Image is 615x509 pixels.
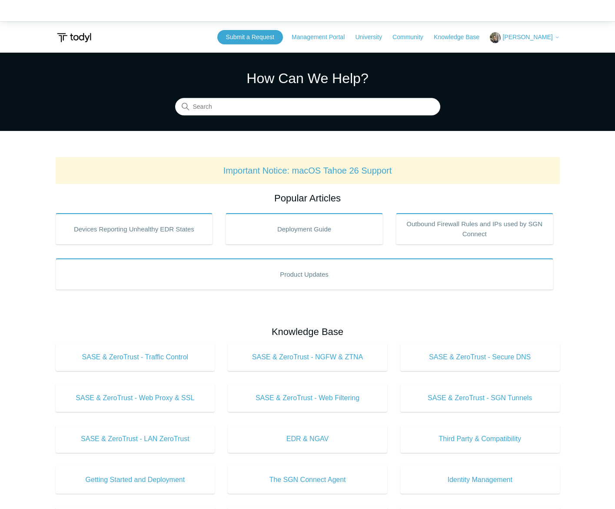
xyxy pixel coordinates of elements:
[56,325,560,339] h2: Knowledge Base
[400,425,560,453] a: Third Party & Compatibility
[228,384,387,412] a: SASE & ZeroTrust - Web Filtering
[56,30,93,46] img: Todyl Support Center Help Center home page
[241,434,374,444] span: EDR & NGAV
[413,393,547,403] span: SASE & ZeroTrust - SGN Tunnels
[241,393,374,403] span: SASE & ZeroTrust - Web Filtering
[413,352,547,362] span: SASE & ZeroTrust - Secure DNS
[69,393,202,403] span: SASE & ZeroTrust - Web Proxy & SSL
[223,166,392,175] a: Important Notice: macOS Tahoe 26 Support
[241,352,374,362] span: SASE & ZeroTrust - NGFW & ZTNA
[502,33,552,40] span: [PERSON_NAME]
[241,475,374,485] span: The SGN Connect Agent
[228,343,387,371] a: SASE & ZeroTrust - NGFW & ZTNA
[434,33,488,42] a: Knowledge Base
[413,475,547,485] span: Identity Management
[292,33,353,42] a: Management Portal
[56,425,215,453] a: SASE & ZeroTrust - LAN ZeroTrust
[392,33,432,42] a: Community
[400,466,560,494] a: Identity Management
[56,213,213,244] a: Devices Reporting Unhealthy EDR States
[400,343,560,371] a: SASE & ZeroTrust - Secure DNS
[56,466,215,494] a: Getting Started and Deployment
[56,343,215,371] a: SASE & ZeroTrust - Traffic Control
[400,384,560,412] a: SASE & ZeroTrust - SGN Tunnels
[175,98,440,116] input: Search
[490,32,559,43] button: [PERSON_NAME]
[413,434,547,444] span: Third Party & Compatibility
[228,425,387,453] a: EDR & NGAV
[69,475,202,485] span: Getting Started and Deployment
[56,191,560,205] h2: Popular Articles
[56,384,215,412] a: SASE & ZeroTrust - Web Proxy & SSL
[175,68,440,89] h1: How Can We Help?
[69,352,202,362] span: SASE & ZeroTrust - Traffic Control
[56,258,553,290] a: Product Updates
[355,33,390,42] a: University
[228,466,387,494] a: The SGN Connect Agent
[226,213,383,244] a: Deployment Guide
[396,213,553,244] a: Outbound Firewall Rules and IPs used by SGN Connect
[217,30,283,44] a: Submit a Request
[69,434,202,444] span: SASE & ZeroTrust - LAN ZeroTrust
